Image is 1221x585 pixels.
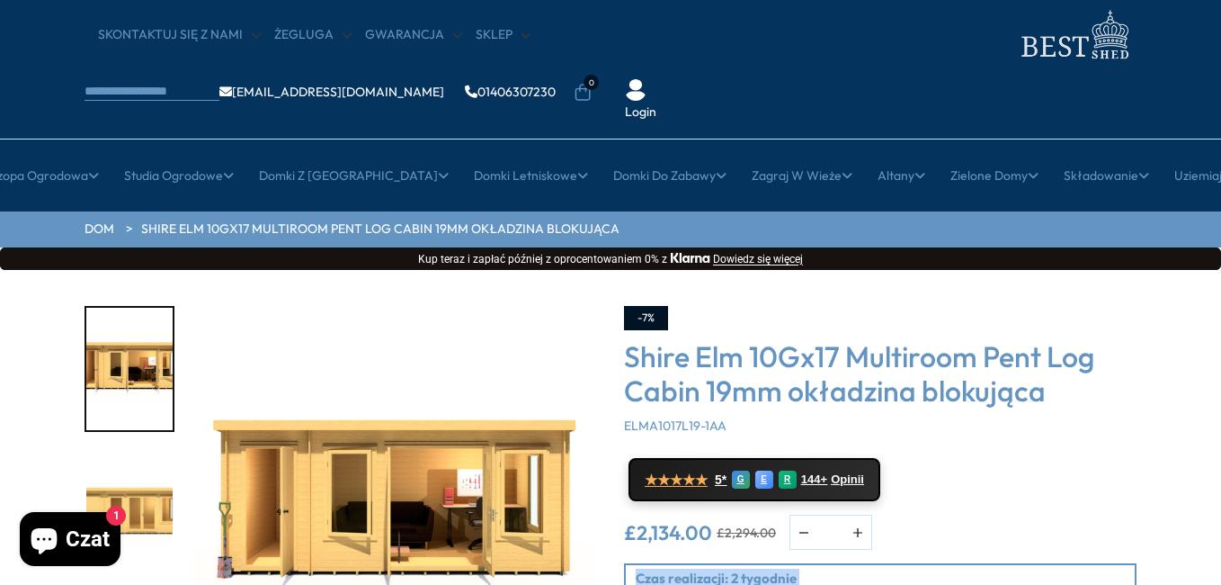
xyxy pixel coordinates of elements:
[1064,167,1138,184] font: Składowanie
[274,26,352,44] a: Żegluga
[801,472,827,487] span: 144+
[14,512,126,571] inbox-online-store-chat: Shopify online store chat
[950,167,1028,184] font: Zielone domy
[625,79,646,101] img: Ikona użytkownika
[755,471,773,489] div: E
[1011,5,1136,64] img: logo
[717,526,776,539] del: £2,294.00
[574,84,592,102] a: 0
[878,167,914,184] font: Altany
[624,418,726,434] span: ELMA1017L19-1AA
[124,167,223,184] font: Studia ogrodowe
[831,472,864,487] span: Opinii
[476,26,530,44] a: Sklep
[624,339,1136,409] h3: Shire Elm 10Gx17 Multiroom Pent Log Cabin 19mm okładzina blokująca
[950,153,1038,198] a: Zielone domy
[779,471,797,489] div: R
[625,103,656,121] a: Login
[752,153,852,198] a: Zagraj w wieże
[584,75,599,90] span: 0
[124,153,234,198] a: Studia ogrodowe
[1064,153,1149,198] a: Składowanie
[474,167,577,184] font: Domki letniskowe
[219,85,444,98] a: [EMAIL_ADDRESS][DOMAIN_NAME]
[613,167,716,184] font: Domki do zabawy
[645,472,708,489] span: ★★★★★
[628,458,880,501] a: ★★★★★ 5* G E R 144+ Opinii
[613,153,726,198] a: Domki do zabawy
[474,153,588,198] a: Domki letniskowe
[86,447,173,570] img: Elm2990x50909_9x16_8000_578f2222-942b-4b45-bcfa-3677885ef887_200x200.jpg
[259,167,438,184] font: Domki z [GEOGRAPHIC_DATA]
[98,26,261,44] a: SKONTAKTUJ SIĘ Z NAMI
[232,84,444,100] font: [EMAIL_ADDRESS][DOMAIN_NAME]
[85,306,174,432] div: 1 / 10
[365,26,462,44] a: Gwarancja
[878,153,925,198] a: Altany
[465,85,556,98] a: 01406307230
[86,308,173,430] img: Elm2990x50909_9x16_8000LIFESTYLE_ebb03b52-3ad0-433a-96f0-8190fa0c79cb_200x200.jpg
[477,84,556,100] font: 01406307230
[732,471,750,489] div: G
[141,220,619,238] a: Shire Elm 10Gx17 Multiroom Pent Log Cabin 19mm okładzina blokująca
[259,153,449,198] a: Domki z [GEOGRAPHIC_DATA]
[624,306,668,330] div: -7%
[85,220,114,238] a: DOM
[624,523,712,543] ins: £2,134.00
[752,167,842,184] font: Zagraj w wieże
[85,445,174,571] div: 2 / 10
